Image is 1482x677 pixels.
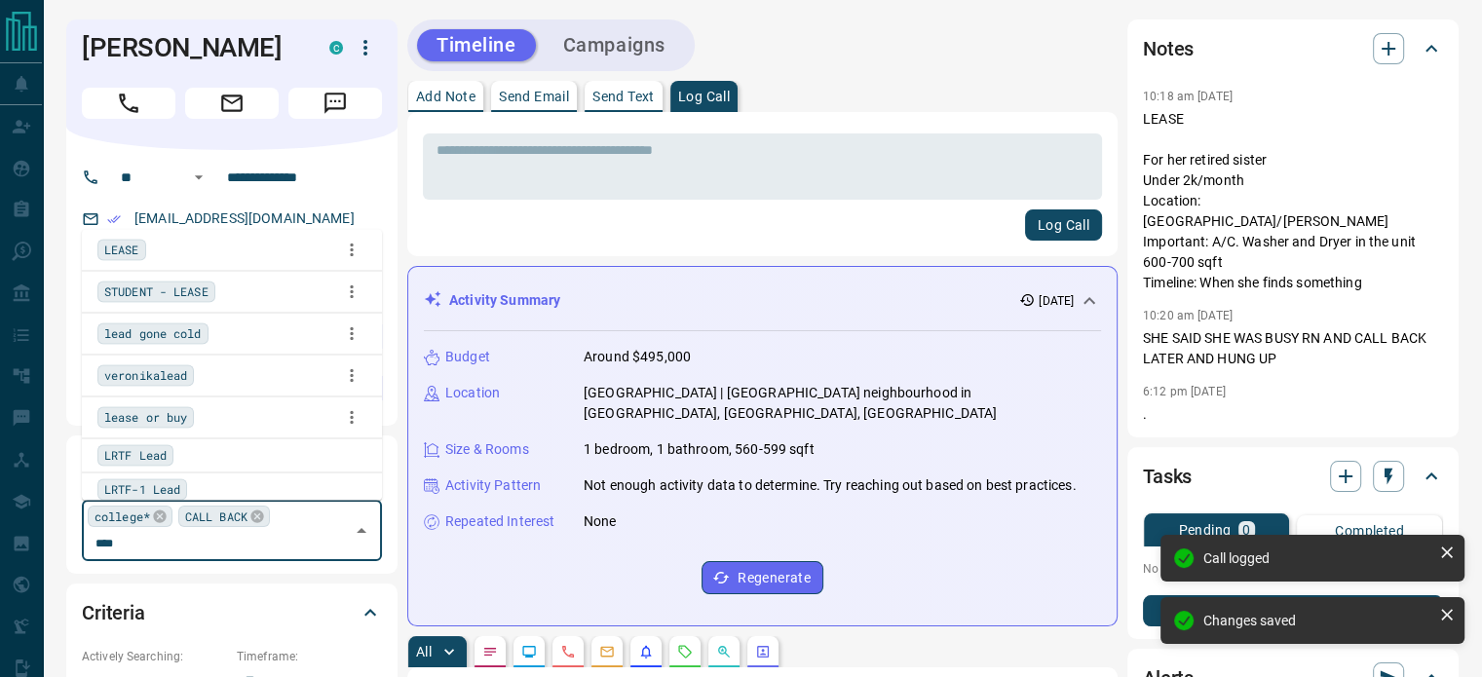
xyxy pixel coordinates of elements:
p: Not enough activity data to determine. Try reaching out based on best practices. [584,475,1077,496]
p: Location [445,383,500,403]
p: LEASE For her retired sister Under 2k/month Location: [GEOGRAPHIC_DATA]/[PERSON_NAME] Important: ... [1143,109,1443,293]
p: Completed [1335,524,1404,538]
span: STUDENT - LEASE [104,282,209,301]
button: Open [187,166,210,189]
p: SHE SAID SHE WAS BUSY RN AND CALL BACK LATER AND HUNG UP [1143,328,1443,369]
p: Send Email [499,90,569,103]
p: [GEOGRAPHIC_DATA] | [GEOGRAPHIC_DATA] neighbourhood in [GEOGRAPHIC_DATA], [GEOGRAPHIC_DATA], [GEO... [584,383,1101,424]
p: . [1143,404,1443,425]
svg: Notes [482,644,498,659]
p: Activity Summary [449,290,560,311]
div: Call logged [1203,550,1431,566]
span: college* [95,507,150,526]
button: New Task [1143,595,1443,626]
svg: Listing Alerts [638,644,654,659]
span: LEASE [104,240,139,259]
div: Tasks [1143,453,1443,500]
span: CALL BACK [185,507,247,526]
span: lead gone cold [104,323,202,343]
button: Close [348,517,375,545]
span: LRTF Lead [104,445,167,465]
h2: Notes [1143,33,1194,64]
svg: Emails [599,644,615,659]
p: Add Note [416,90,475,103]
a: [EMAIL_ADDRESS][DOMAIN_NAME] [134,210,355,226]
p: Activity Pattern [445,475,541,496]
button: Timeline [417,29,536,61]
span: Call [82,88,175,119]
svg: Requests [677,644,693,659]
div: Activity Summary[DATE] [424,282,1101,319]
h2: Criteria [82,597,145,628]
p: [DATE] [1039,292,1074,310]
h1: [PERSON_NAME] [82,32,300,63]
span: veronikalead [104,365,187,385]
button: Campaigns [544,29,685,61]
div: Notes [1143,25,1443,72]
p: 1 bedroom, 1 bathroom, 560-599 sqft [584,439,815,460]
h2: Tasks [1143,461,1192,492]
p: 0 [1242,523,1250,537]
span: lease or buy [104,407,187,427]
p: Actively Searching: [82,648,227,665]
p: All [416,645,432,658]
p: Budget [445,347,490,367]
button: Regenerate [702,561,823,594]
div: CALL BACK [178,506,270,527]
p: None [584,511,617,532]
div: Changes saved [1203,613,1431,628]
button: Log Call [1025,209,1102,241]
p: 10:18 am [DATE] [1143,90,1233,103]
p: Repeated Interest [445,511,554,532]
div: college* [88,506,172,527]
svg: Calls [560,644,576,659]
span: Email [185,88,279,119]
p: Send Text [592,90,655,103]
svg: Lead Browsing Activity [521,644,537,659]
div: Criteria [82,589,382,636]
p: Size & Rooms [445,439,529,460]
svg: Opportunities [716,644,732,659]
p: 6:12 pm [DATE] [1143,385,1226,398]
span: LRTF-1 Lead [104,479,180,499]
svg: Agent Actions [755,644,771,659]
span: Message [288,88,382,119]
p: Log Call [678,90,730,103]
p: Pending [1178,523,1231,537]
svg: Email Verified [107,212,121,226]
p: Timeframe: [237,648,382,665]
div: condos.ca [329,41,343,55]
p: Around $495,000 [584,347,691,367]
p: 10:20 am [DATE] [1143,309,1233,322]
p: No pending tasks [1143,554,1443,583]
